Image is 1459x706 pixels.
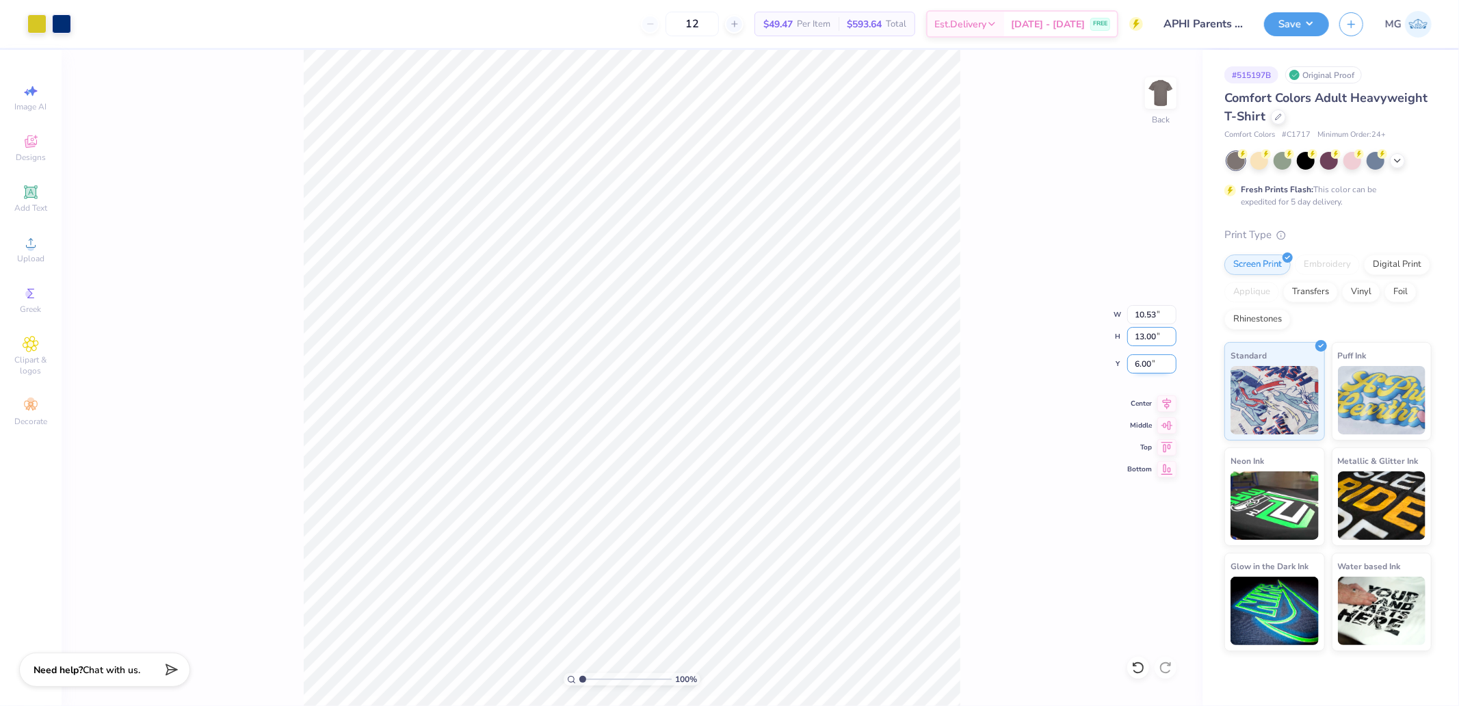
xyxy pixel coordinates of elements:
[1011,17,1085,31] span: [DATE] - [DATE]
[1338,577,1426,645] img: Water based Ink
[1231,348,1267,363] span: Standard
[17,253,44,264] span: Upload
[1153,10,1254,38] input: Untitled Design
[15,101,47,112] span: Image AI
[1231,471,1319,540] img: Neon Ink
[1338,559,1401,573] span: Water based Ink
[1338,454,1419,468] span: Metallic & Glitter Ink
[666,12,719,36] input: – –
[763,17,793,31] span: $49.47
[83,664,140,677] span: Chat with us.
[934,17,986,31] span: Est. Delivery
[7,354,55,376] span: Clipart & logos
[1231,454,1264,468] span: Neon Ink
[1224,282,1279,302] div: Applique
[1283,282,1338,302] div: Transfers
[1152,114,1170,126] div: Back
[1231,559,1309,573] span: Glow in the Dark Ink
[886,17,906,31] span: Total
[1282,129,1311,141] span: # C1717
[1224,227,1432,243] div: Print Type
[1338,471,1426,540] img: Metallic & Glitter Ink
[797,17,830,31] span: Per Item
[14,416,47,427] span: Decorate
[1338,348,1367,363] span: Puff Ink
[1241,184,1313,195] strong: Fresh Prints Flash:
[847,17,882,31] span: $593.64
[1093,19,1107,29] span: FREE
[1295,254,1360,275] div: Embroidery
[1127,421,1152,430] span: Middle
[1364,254,1430,275] div: Digital Print
[34,664,83,677] strong: Need help?
[1338,366,1426,434] img: Puff Ink
[1317,129,1386,141] span: Minimum Order: 24 +
[1231,577,1319,645] img: Glow in the Dark Ink
[675,673,697,685] span: 100 %
[1224,309,1291,330] div: Rhinestones
[1241,183,1409,208] div: This color can be expedited for 5 day delivery.
[21,304,42,315] span: Greek
[1224,129,1275,141] span: Comfort Colors
[1224,254,1291,275] div: Screen Print
[1127,443,1152,452] span: Top
[14,202,47,213] span: Add Text
[1342,282,1380,302] div: Vinyl
[1147,79,1174,107] img: Back
[1231,366,1319,434] img: Standard
[1127,399,1152,408] span: Center
[1127,465,1152,474] span: Bottom
[1384,282,1417,302] div: Foil
[16,152,46,163] span: Designs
